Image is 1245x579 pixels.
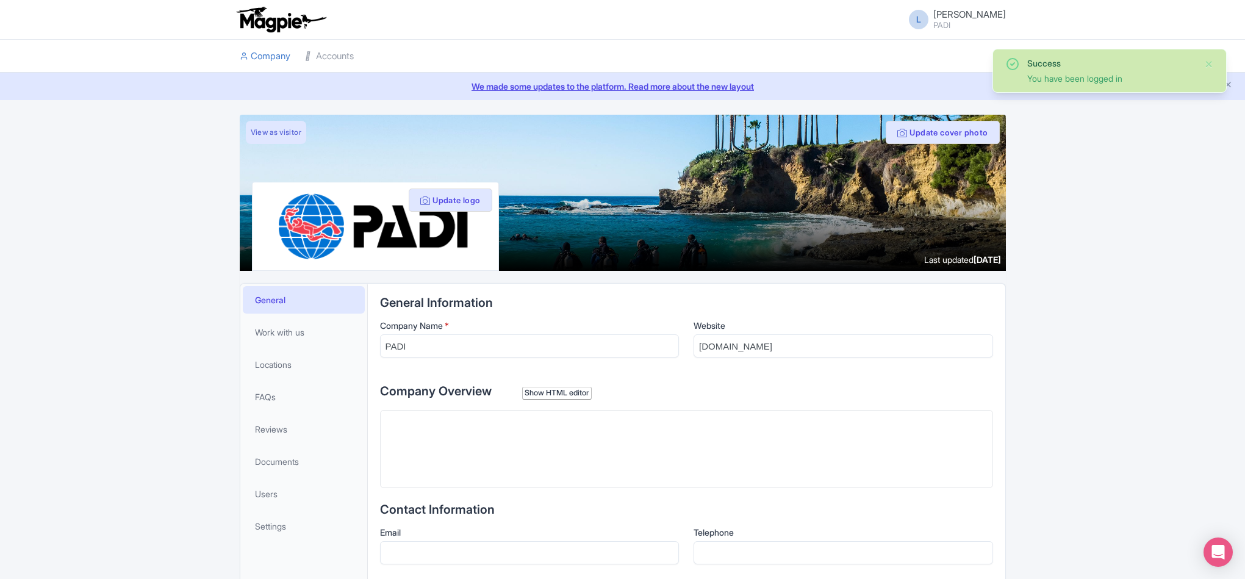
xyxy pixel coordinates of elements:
[522,387,592,400] div: Show HTML editor
[243,383,365,411] a: FAQs
[380,527,401,538] span: Email
[243,351,365,378] a: Locations
[924,253,1001,266] div: Last updated
[255,358,292,371] span: Locations
[933,9,1006,20] span: [PERSON_NAME]
[277,192,473,261] img: ghlacltlqpxhbglvw27b.png
[380,296,993,309] h2: General Information
[255,390,276,403] span: FAQs
[243,286,365,314] a: General
[255,455,299,468] span: Documents
[909,10,928,29] span: L
[243,448,365,475] a: Documents
[255,520,286,533] span: Settings
[409,189,492,212] button: Update logo
[246,121,306,144] a: View as visitor
[380,320,443,331] span: Company Name
[305,40,354,73] a: Accounts
[933,21,1006,29] small: PADI
[694,320,725,331] span: Website
[1027,57,1194,70] div: Success
[243,512,365,540] a: Settings
[974,254,1001,265] span: [DATE]
[694,527,734,538] span: Telephone
[1204,538,1233,567] div: Open Intercom Messenger
[886,121,999,144] button: Update cover photo
[234,6,328,33] img: logo-ab69f6fb50320c5b225c76a69d11143b.png
[1204,57,1214,71] button: Close
[243,318,365,346] a: Work with us
[380,384,492,398] span: Company Overview
[380,503,993,516] h2: Contact Information
[902,10,1006,29] a: L [PERSON_NAME] PADI
[240,40,290,73] a: Company
[255,423,287,436] span: Reviews
[243,415,365,443] a: Reviews
[1027,72,1194,85] div: You have been logged in
[255,293,285,306] span: General
[255,487,278,500] span: Users
[1224,79,1233,93] button: Close announcement
[243,480,365,508] a: Users
[255,326,304,339] span: Work with us
[7,80,1238,93] a: We made some updates to the platform. Read more about the new layout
